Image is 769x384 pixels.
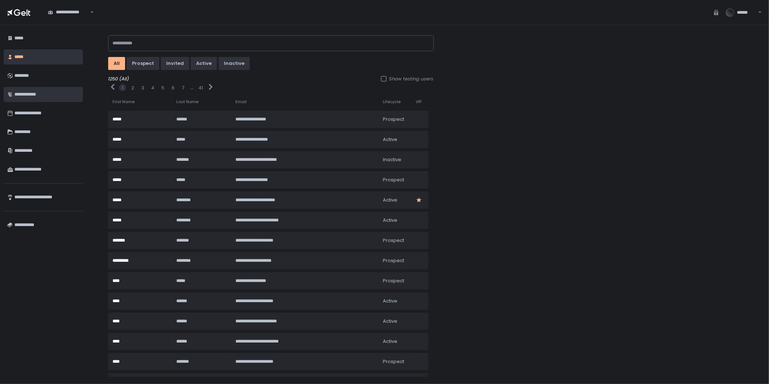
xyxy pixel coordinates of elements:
[383,237,404,244] span: prospect
[383,298,397,304] span: active
[383,197,397,203] span: active
[166,60,184,67] div: invited
[383,318,397,325] span: active
[224,60,244,67] div: inactive
[383,116,404,123] span: prospect
[416,99,421,105] span: VIP
[191,57,217,70] button: active
[132,60,154,67] div: prospect
[114,60,120,67] div: All
[108,57,125,70] button: All
[151,85,155,91] button: 4
[383,278,404,284] span: prospect
[383,358,404,365] span: prospect
[161,57,189,70] button: invited
[383,136,397,143] span: active
[196,60,212,67] div: active
[383,217,397,224] span: active
[383,257,404,264] span: prospect
[218,57,250,70] button: inactive
[383,156,401,163] span: inactive
[199,85,203,91] button: 41
[43,5,94,20] div: Search for option
[235,99,247,105] span: Email
[383,99,401,105] span: Lifecycle
[112,99,134,105] span: First Name
[131,85,134,91] button: 2
[177,99,199,105] span: Last Name
[162,85,164,91] button: 5
[108,76,434,82] div: 1250 (All)
[141,85,144,91] button: 3
[172,85,174,91] button: 6
[122,85,123,91] button: 1
[383,338,397,345] span: active
[182,85,185,91] button: 7
[190,84,194,91] div: ...
[127,57,159,70] button: prospect
[383,177,404,183] span: prospect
